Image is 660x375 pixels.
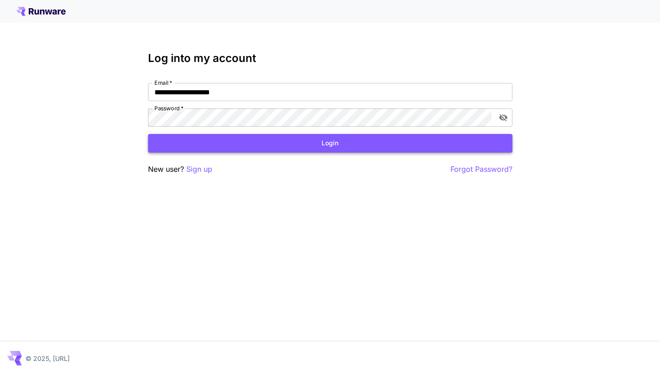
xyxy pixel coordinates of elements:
[148,52,512,65] h3: Log into my account
[186,164,212,175] button: Sign up
[154,79,172,87] label: Email
[26,354,70,363] p: © 2025, [URL]
[148,134,512,153] button: Login
[495,109,512,126] button: toggle password visibility
[154,104,184,112] label: Password
[450,164,512,175] button: Forgot Password?
[148,164,212,175] p: New user?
